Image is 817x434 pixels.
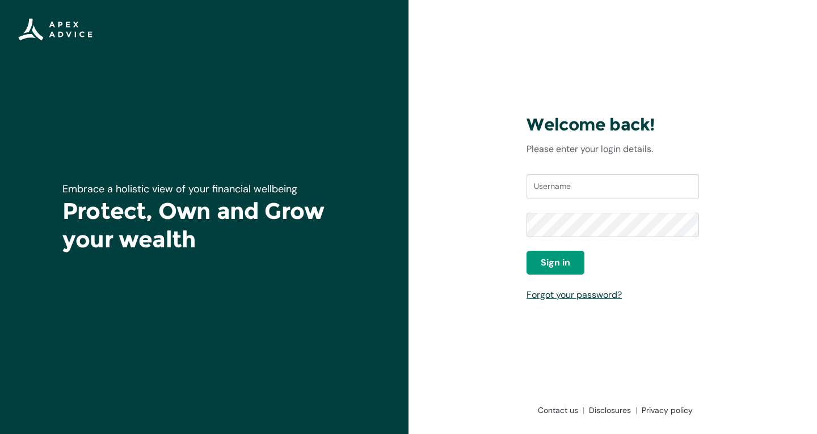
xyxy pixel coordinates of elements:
[62,197,346,254] h1: Protect, Own and Grow your wealth
[637,404,693,416] a: Privacy policy
[527,251,584,275] button: Sign in
[584,404,637,416] a: Disclosures
[527,114,699,136] h3: Welcome back!
[18,18,92,41] img: Apex Advice Group
[527,289,622,301] a: Forgot your password?
[541,256,570,269] span: Sign in
[533,404,584,416] a: Contact us
[527,174,699,199] input: Username
[62,182,297,196] span: Embrace a holistic view of your financial wellbeing
[527,142,699,156] p: Please enter your login details.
